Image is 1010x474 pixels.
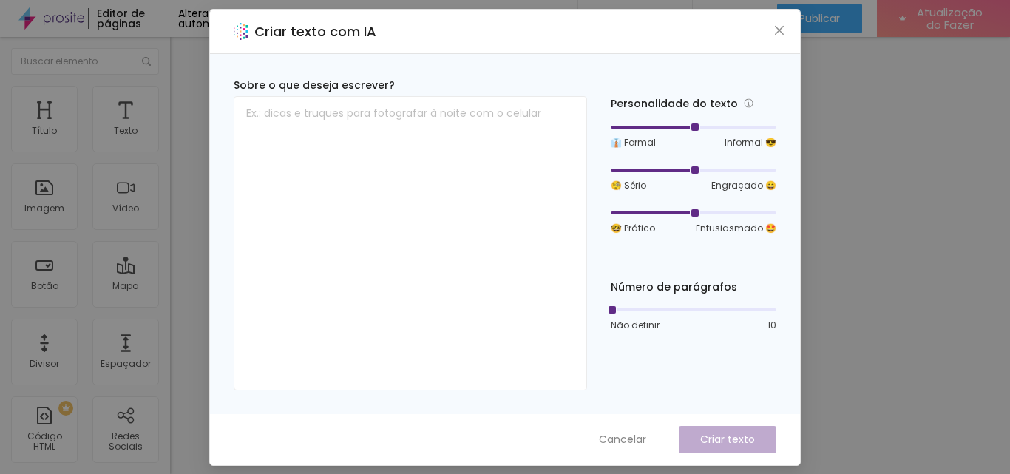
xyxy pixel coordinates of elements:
[611,280,776,295] div: Número de parágrafos
[584,426,661,453] button: Cancelar
[725,136,776,149] span: Informal 😎
[234,78,587,93] div: Sobre o que deseja escrever?
[777,4,862,33] button: Publicar
[112,202,139,214] font: Vídeo
[170,37,1010,474] iframe: Editor
[611,179,646,192] span: 🧐 Sério
[178,6,276,31] font: Alterações salvas automaticamente
[114,124,138,137] font: Texto
[31,280,58,292] font: Botão
[32,124,57,137] font: Título
[611,95,776,112] div: Personalidade do texto
[611,136,656,149] span: 👔 Formal
[693,4,777,33] button: Visualizar
[142,57,151,66] img: Ícone
[599,432,646,447] span: Cancelar
[611,222,655,235] span: 🤓 Prático
[611,319,660,332] span: Não definir
[799,11,840,26] font: Publicar
[24,202,64,214] font: Imagem
[11,48,159,75] input: Buscar elemento
[112,280,139,292] font: Mapa
[101,357,151,370] font: Espaçador
[30,357,59,370] font: Divisor
[679,426,776,453] button: Criar texto
[917,4,983,33] font: Atualização do Fazer
[109,430,143,453] font: Redes Sociais
[767,319,776,332] span: 10
[27,430,62,453] font: Código HTML
[97,6,145,31] font: Editor de páginas
[711,179,776,192] span: Engraçado 😄
[696,222,776,235] span: Entusiasmado 🤩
